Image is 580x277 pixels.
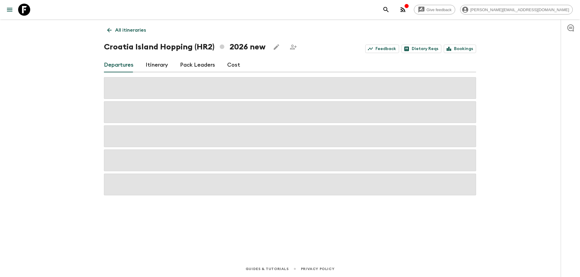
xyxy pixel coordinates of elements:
a: Itinerary [146,58,168,72]
p: All itineraries [115,27,146,34]
button: Edit this itinerary [270,41,282,53]
a: Guides & Tutorials [246,266,289,272]
a: Give feedback [414,5,455,14]
a: Feedback [365,45,399,53]
button: search adventures [380,4,392,16]
button: menu [4,4,16,16]
a: Cost [227,58,240,72]
a: Privacy Policy [301,266,334,272]
span: Share this itinerary [287,41,299,53]
span: Give feedback [423,8,455,12]
span: [PERSON_NAME][EMAIL_ADDRESS][DOMAIN_NAME] [467,8,572,12]
a: Departures [104,58,134,72]
a: Pack Leaders [180,58,215,72]
a: All itineraries [104,24,149,36]
a: Dietary Reqs [401,45,441,53]
a: Bookings [444,45,476,53]
div: [PERSON_NAME][EMAIL_ADDRESS][DOMAIN_NAME] [460,5,573,14]
h1: Croatia Island Hopping (HR2) 2026 new [104,41,266,53]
